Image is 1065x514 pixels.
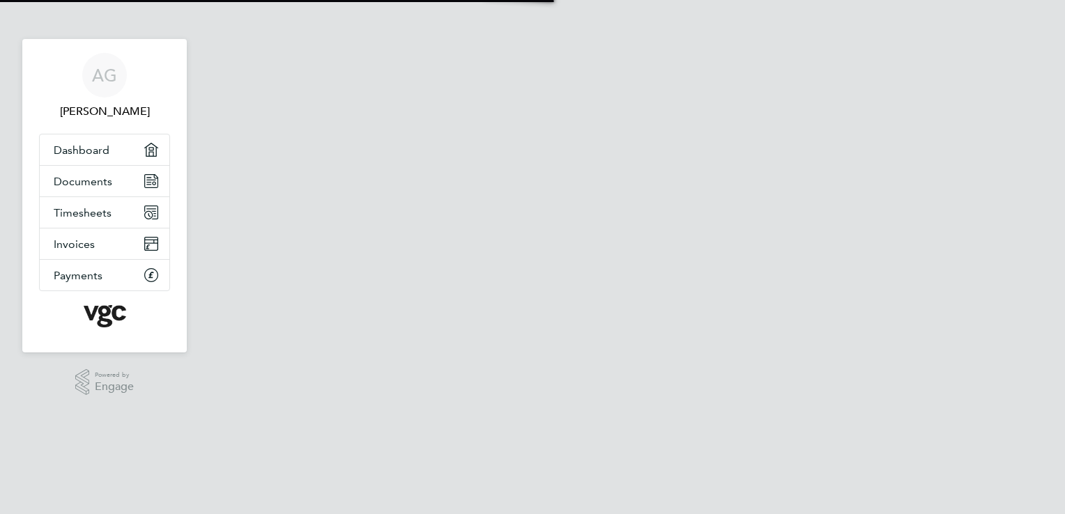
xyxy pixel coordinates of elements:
[40,166,169,196] a: Documents
[40,228,169,259] a: Invoices
[75,369,135,396] a: Powered byEngage
[54,143,109,157] span: Dashboard
[54,175,112,188] span: Documents
[39,103,170,120] span: Andrew Gordon
[40,197,169,228] a: Timesheets
[22,39,187,352] nav: Main navigation
[40,134,169,165] a: Dashboard
[39,53,170,120] a: AG[PERSON_NAME]
[40,260,169,290] a: Payments
[54,269,102,282] span: Payments
[54,206,112,219] span: Timesheets
[54,237,95,251] span: Invoices
[84,305,126,327] img: vgcgroup-logo-retina.png
[39,305,170,327] a: Go to home page
[95,381,134,393] span: Engage
[92,66,117,84] span: AG
[95,369,134,381] span: Powered by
